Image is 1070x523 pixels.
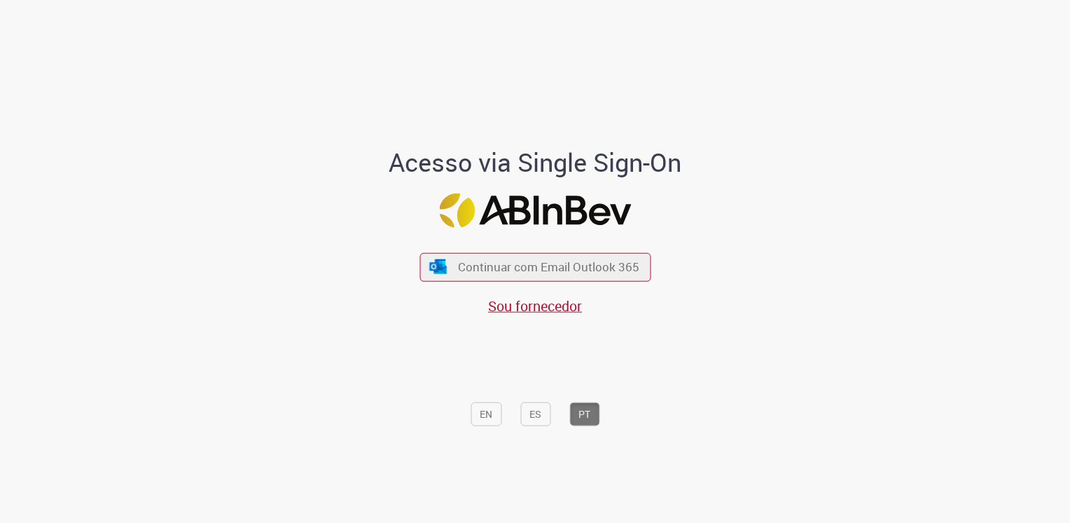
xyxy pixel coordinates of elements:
[471,402,501,426] button: EN
[419,252,651,281] button: ícone Azure/Microsoft 360 Continuar com Email Outlook 365
[520,402,550,426] button: ES
[488,296,582,315] a: Sou fornecedor
[458,259,639,275] span: Continuar com Email Outlook 365
[341,149,730,177] h1: Acesso via Single Sign-On
[429,259,448,274] img: ícone Azure/Microsoft 360
[569,402,599,426] button: PT
[439,193,631,227] img: Logo ABInBev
